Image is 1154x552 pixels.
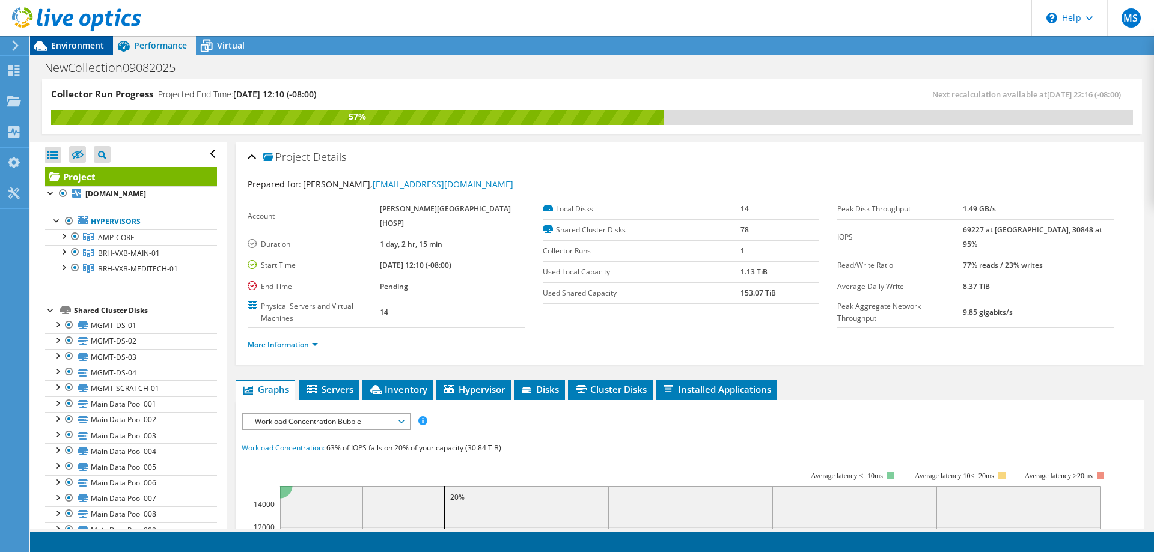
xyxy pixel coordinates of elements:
a: More Information [248,339,318,350]
div: 57% [51,110,664,123]
span: BRH-VXB-MEDITECH-01 [98,264,178,274]
span: Virtual [217,40,245,51]
b: 1.13 TiB [740,267,768,277]
span: Environment [51,40,104,51]
label: IOPS [837,231,963,243]
span: Cluster Disks [574,383,647,395]
label: Peak Aggregate Network Throughput [837,300,963,324]
span: Project [263,151,310,163]
a: MGMT-DS-02 [45,333,217,349]
a: MGMT-DS-03 [45,349,217,365]
a: AMP-CORE [45,229,217,245]
span: Servers [305,383,353,395]
b: [PERSON_NAME][GEOGRAPHIC_DATA] [HOSP] [380,204,511,228]
span: Graphs [242,383,289,395]
a: Main Data Pool 007 [45,491,217,506]
a: [EMAIL_ADDRESS][DOMAIN_NAME] [373,178,513,190]
a: Main Data Pool 009 [45,522,217,538]
b: 153.07 TiB [740,288,776,298]
label: Local Disks [543,203,740,215]
b: 1 day, 2 hr, 15 min [380,239,442,249]
a: Main Data Pool 003 [45,428,217,443]
text: 12000 [254,522,275,532]
a: Main Data Pool 002 [45,412,217,428]
span: Disks [520,383,559,395]
span: Installed Applications [662,383,771,395]
label: Used Shared Capacity [543,287,740,299]
span: Workload Concentration: [242,443,325,453]
text: 14000 [254,499,275,509]
span: BRH-VXB-MAIN-01 [98,248,160,258]
span: Next recalculation available at [932,89,1127,100]
span: [DATE] 12:10 (-08:00) [233,88,316,100]
span: 63% of IOPS falls on 20% of your capacity (30.84 TiB) [326,443,501,453]
span: Details [313,150,346,164]
span: [DATE] 22:16 (-08:00) [1047,89,1121,100]
label: Used Local Capacity [543,266,740,278]
a: Main Data Pool 005 [45,459,217,475]
a: MGMT-SCRATCH-01 [45,380,217,396]
b: 14 [740,204,749,214]
a: Hypervisors [45,214,217,229]
label: Physical Servers and Virtual Machines [248,300,380,324]
b: 14 [380,307,388,317]
a: Main Data Pool 001 [45,396,217,412]
b: 69227 at [GEOGRAPHIC_DATA], 30848 at 95% [963,225,1102,249]
h1: NewCollection09082025 [39,61,194,74]
span: Performance [134,40,187,51]
label: Prepared for: [248,178,301,190]
tspan: Average latency <=10ms [811,472,883,480]
b: 9.85 gigabits/s [963,307,1013,317]
a: Main Data Pool 006 [45,475,217,491]
span: Workload Concentration Bubble [249,414,403,429]
span: MS [1122,8,1141,28]
label: Account [248,210,380,222]
span: AMP-CORE [98,232,135,243]
b: 1 [740,246,745,256]
a: BRH-VXB-MEDITECH-01 [45,261,217,276]
b: 1.49 GB/s [963,204,996,214]
a: MGMT-DS-01 [45,318,217,333]
div: Shared Cluster Disks [74,303,217,318]
a: MGMT-DS-04 [45,365,217,380]
text: Average latency >20ms [1025,472,1093,480]
b: 77% reads / 23% writes [963,260,1043,270]
label: Peak Disk Throughput [837,203,963,215]
h4: Projected End Time: [158,88,316,101]
label: Start Time [248,259,380,271]
tspan: Average latency 10<=20ms [915,472,994,480]
a: BRH-VXB-MAIN-01 [45,245,217,261]
label: Duration [248,238,380,250]
b: 8.37 TiB [963,281,990,291]
span: Hypervisor [442,383,505,395]
label: Collector Runs [543,245,740,257]
b: Pending [380,281,408,291]
a: Project [45,167,217,186]
text: 20% [450,492,465,502]
b: [DOMAIN_NAME] [85,189,146,199]
label: Average Daily Write [837,281,963,293]
a: Main Data Pool 008 [45,506,217,522]
span: [PERSON_NAME], [303,178,513,190]
b: [DATE] 12:10 (-08:00) [380,260,451,270]
svg: \n [1046,13,1057,23]
label: Shared Cluster Disks [543,224,740,236]
b: 78 [740,225,749,235]
a: Main Data Pool 004 [45,443,217,459]
label: End Time [248,281,380,293]
label: Read/Write Ratio [837,259,963,271]
span: Inventory [368,383,427,395]
a: [DOMAIN_NAME] [45,186,217,202]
